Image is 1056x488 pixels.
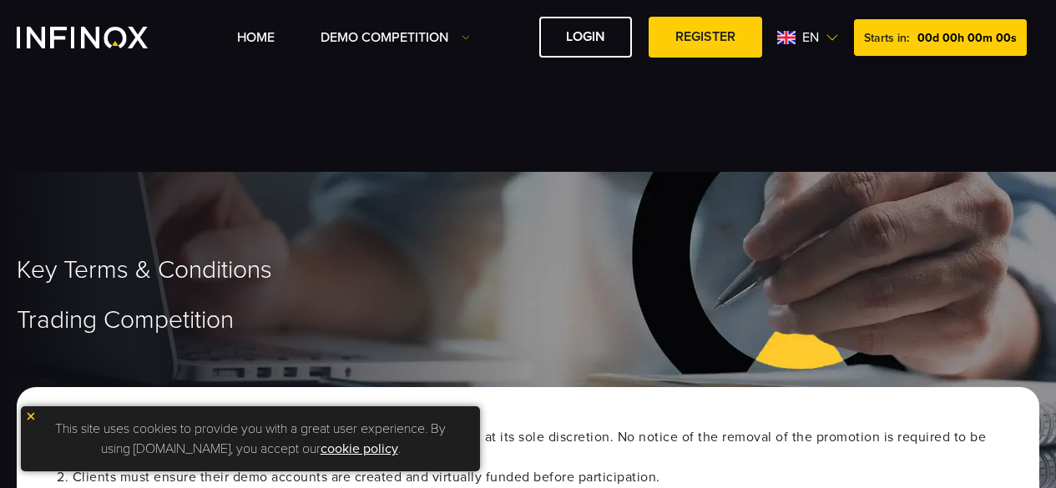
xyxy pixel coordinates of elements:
span: en [796,28,826,48]
li: 1. INFINOX reserves the right to withdraw the promotion at any time, at its sole discretion. No n... [57,427,999,467]
h1: Trading Competition [17,307,1039,334]
span: Key Terms & Conditions [17,255,272,286]
a: LOGIN [539,17,632,58]
p: This site uses cookies to provide you with a great user experience. By using [DOMAIN_NAME], you a... [29,415,472,463]
span: Starts in: [864,31,909,45]
a: INFINOX Vite [17,27,187,48]
img: Dropdown [462,33,470,42]
a: Demo Competition [321,28,470,48]
a: REGISTER [649,17,762,58]
a: cookie policy [321,440,398,457]
img: yellow close icon [25,410,37,422]
a: Home [237,28,275,48]
span: 00d 00h 00m 00s [917,31,1017,45]
li: 2. Clients must ensure their demo accounts are created and virtually funded before participation. [57,467,999,487]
